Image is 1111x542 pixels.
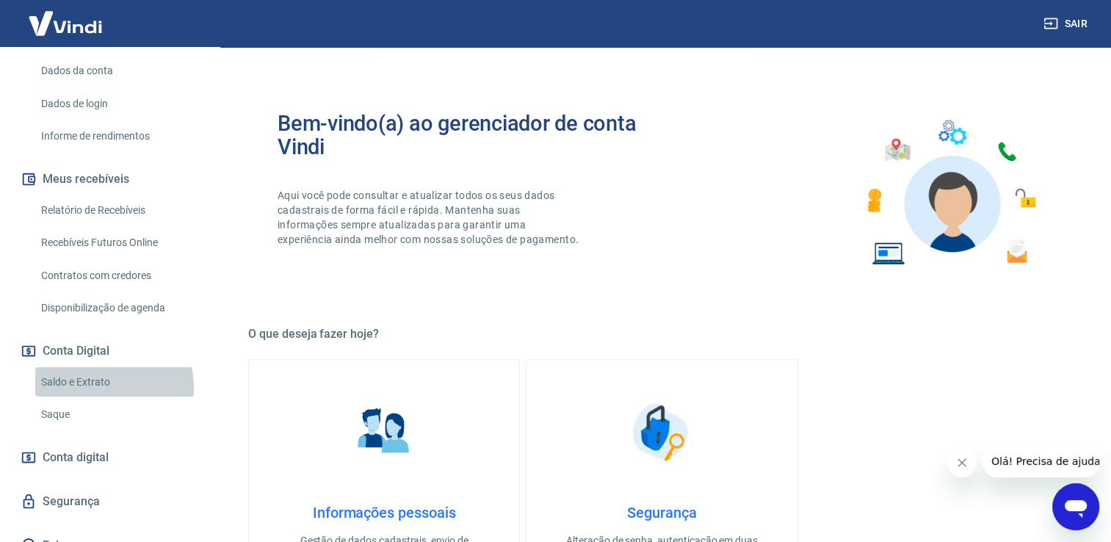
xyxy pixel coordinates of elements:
[625,395,698,469] img: Segurança
[347,395,421,469] img: Informações pessoais
[35,121,202,151] a: Informe de rendimentos
[18,485,202,518] a: Segurança
[43,447,109,468] span: Conta digital
[9,10,123,22] span: Olá! Precisa de ajuda?
[35,228,202,258] a: Recebíveis Futuros Online
[18,335,202,367] button: Conta Digital
[35,261,202,291] a: Contratos com credores
[35,293,202,323] a: Disponibilização de agenda
[35,89,202,119] a: Dados de login
[854,112,1046,274] img: Imagem de um avatar masculino com diversos icones exemplificando as funcionalidades do gerenciado...
[982,445,1099,477] iframe: Mensagem da empresa
[35,195,202,225] a: Relatório de Recebíveis
[278,112,662,159] h2: Bem-vindo(a) ao gerenciador de conta Vindi
[18,1,113,46] img: Vindi
[1041,10,1093,37] button: Sair
[278,188,582,247] p: Aqui você pode consultar e atualizar todos os seus dados cadastrais de forma fácil e rápida. Mant...
[272,504,496,521] h4: Informações pessoais
[248,327,1076,342] h5: O que deseja fazer hoje?
[18,163,202,195] button: Meus recebíveis
[35,56,202,86] a: Dados da conta
[550,504,773,521] h4: Segurança
[1052,483,1099,530] iframe: Botão para abrir a janela de mensagens
[18,441,202,474] a: Conta digital
[35,367,202,397] a: Saldo e Extrato
[947,448,977,477] iframe: Fechar mensagem
[35,400,202,430] a: Saque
